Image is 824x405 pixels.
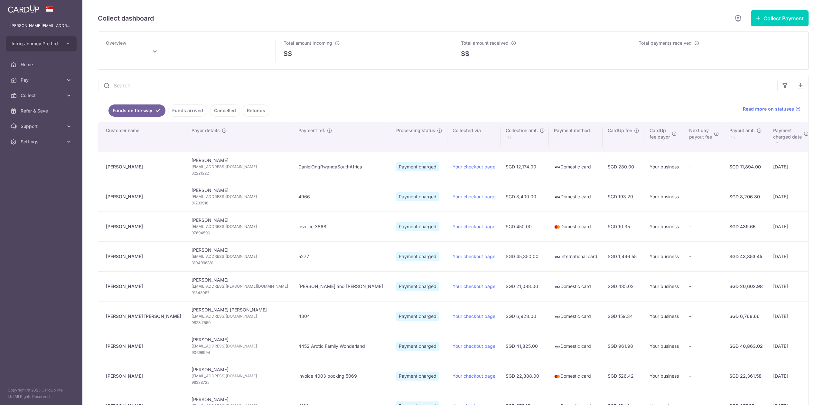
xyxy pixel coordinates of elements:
span: Payment charged [396,342,439,351]
td: SGD 485.02 [603,271,644,301]
span: Intriq Journey Pte Ltd [12,40,59,47]
td: [DATE] [768,152,813,182]
a: Read more on statuses [743,106,801,112]
td: 5277 [293,241,391,271]
span: Overview [106,40,126,46]
div: SGD 439.65 [729,223,763,230]
img: visa-sm-192604c4577d2d35970c8ed26b86981c2741ebd56154ab54ad91a526f0f24972.png [554,313,560,320]
span: 91543057 [192,290,288,296]
td: DanielOngRwandaSouthAfrica [293,152,391,182]
td: SGD 450.00 [501,212,549,241]
th: CardUpfee payor [644,122,684,152]
th: Next daypayout fee [684,122,724,152]
a: Your checkout page [453,373,495,379]
td: SGD 45,350.00 [501,241,549,271]
td: - [684,301,724,331]
td: [DATE] [768,241,813,271]
a: Your checkout page [453,164,495,169]
td: SGD 21,088.00 [501,271,549,301]
th: Payout amt. : activate to sort column ascending [724,122,768,152]
td: Your business [644,182,684,212]
td: Domestic card [549,331,603,361]
span: [EMAIL_ADDRESS][DOMAIN_NAME] [192,253,288,260]
img: visa-sm-192604c4577d2d35970c8ed26b86981c2741ebd56154ab54ad91a526f0f24972.png [554,164,560,170]
td: Your business [644,361,684,391]
span: 81233916 [192,200,288,206]
img: mastercard-sm-87a3fd1e0bddd137fecb07648320f44c262e2538e7db6024463105ddbc961eb2.png [554,224,560,230]
h5: Collect dashboard [98,13,154,23]
td: International card [549,241,603,271]
td: Domestic card [549,182,603,212]
td: [PERSON_NAME] [186,212,293,241]
td: [DATE] [768,212,813,241]
td: SGD 8,400.00 [501,182,549,212]
span: 98388725 [192,379,288,386]
div: [PERSON_NAME] [106,164,181,170]
td: [DATE] [768,361,813,391]
th: Processing status [391,122,447,152]
a: Funds arrived [168,104,207,117]
span: Payment ref. [298,127,325,134]
button: Intriq Journey Pte Ltd [6,36,77,51]
td: [PERSON_NAME] [186,182,293,212]
th: Paymentcharged date : activate to sort column ascending [768,122,813,152]
td: SGD 193.20 [603,182,644,212]
div: [PERSON_NAME] [106,283,181,290]
td: Your business [644,212,684,241]
div: SGD 40,863.02 [729,343,763,349]
span: Total payments received [639,40,692,46]
span: Payor details [192,127,220,134]
span: Payment charged [396,372,439,381]
input: Search [98,75,777,96]
td: SGD 280.00 [603,152,644,182]
div: [PERSON_NAME] [106,223,181,230]
td: 4304 [293,301,391,331]
div: [PERSON_NAME] [106,343,181,349]
td: SGD 961.98 [603,331,644,361]
td: - [684,241,724,271]
span: Home [21,61,63,68]
span: Payment charged [396,222,439,231]
th: Customer name [98,122,186,152]
span: [EMAIL_ADDRESS][DOMAIN_NAME] [192,194,288,200]
span: Collect [21,92,63,99]
button: Collect Payment [751,10,809,26]
td: 4966 [293,182,391,212]
a: Refunds [243,104,269,117]
span: Payout amt. [729,127,755,134]
img: visa-sm-192604c4577d2d35970c8ed26b86981c2741ebd56154ab54ad91a526f0f24972.png [554,343,560,350]
td: SGD 12,174.00 [501,152,549,182]
img: visa-sm-192604c4577d2d35970c8ed26b86981c2741ebd56154ab54ad91a526f0f24972.png [554,194,560,200]
span: 97694596 [192,230,288,236]
img: mastercard-sm-87a3fd1e0bddd137fecb07648320f44c262e2538e7db6024463105ddbc961eb2.png [554,373,560,380]
td: [DATE] [768,301,813,331]
span: CardUp fee [608,127,632,134]
span: [EMAIL_ADDRESS][DOMAIN_NAME] [192,164,288,170]
a: Your checkout page [453,224,495,229]
div: [PERSON_NAME] [106,253,181,260]
td: Domestic card [549,361,603,391]
a: Your checkout page [453,283,495,289]
td: SGD 41,825.00 [501,331,549,361]
div: SGD 6,768.66 [729,313,763,319]
td: Domestic card [549,271,603,301]
img: CardUp [8,5,39,13]
span: S$ [461,49,469,59]
td: Your business [644,241,684,271]
td: [PERSON_NAME] [186,152,293,182]
td: [DATE] [768,182,813,212]
span: Read more on statuses [743,106,794,112]
span: Payment charged [396,192,439,201]
span: CardUp fee payor [650,127,670,140]
span: Payment charged [396,252,439,261]
td: [PERSON_NAME] [186,241,293,271]
a: Your checkout page [453,313,495,319]
div: SGD 11,894.00 [729,164,763,170]
td: [PERSON_NAME] [186,361,293,391]
p: [PERSON_NAME][EMAIL_ADDRESS][DOMAIN_NAME] [10,22,72,29]
td: SGD 159.34 [603,301,644,331]
span: [EMAIL_ADDRESS][DOMAIN_NAME] [192,343,288,349]
span: Total amount incoming [284,40,332,46]
td: SGD 22,888.00 [501,361,549,391]
img: visa-sm-192604c4577d2d35970c8ed26b86981c2741ebd56154ab54ad91a526f0f24972.png [554,283,560,290]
